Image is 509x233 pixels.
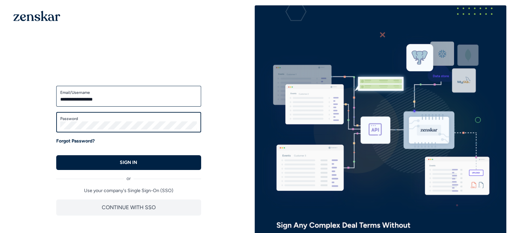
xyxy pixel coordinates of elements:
a: Forgot Password? [56,138,95,144]
img: 1OGAJ2xQqyY4LXKgY66KYq0eOWRCkrZdAb3gUhuVAqdWPZE9SRJmCz+oDMSn4zDLXe31Ii730ItAGKgCKgCCgCikA4Av8PJUP... [13,11,60,21]
label: Password [60,116,197,121]
label: Email/Username [60,90,197,95]
button: CONTINUE WITH SSO [56,199,201,216]
p: Use your company's Single Sign-On (SSO) [56,187,201,194]
button: SIGN IN [56,155,201,170]
p: SIGN IN [120,159,137,166]
div: or [56,170,201,182]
